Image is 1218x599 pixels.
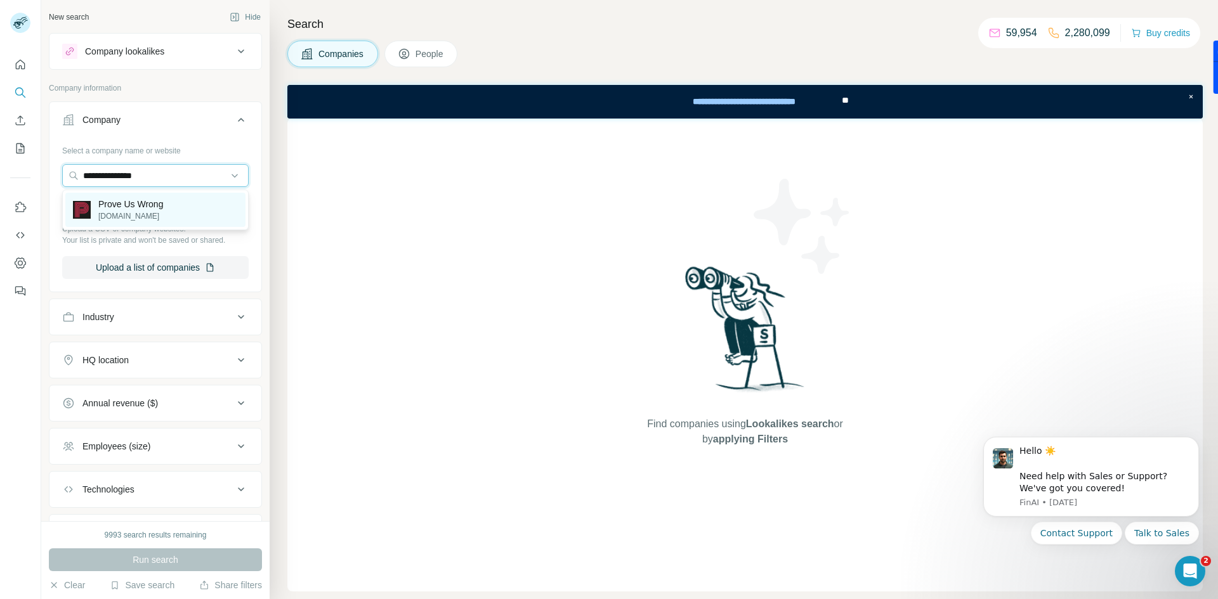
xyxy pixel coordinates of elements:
button: Save search [110,579,174,591]
button: Clear [49,579,85,591]
button: Search [10,81,30,104]
span: Lookalikes search [746,418,834,429]
h4: Search [287,15,1203,33]
button: Dashboard [10,252,30,274]
button: My lists [10,137,30,160]
button: Feedback [10,280,30,302]
button: Quick start [10,53,30,76]
button: Technologies [49,474,261,505]
button: Employees (size) [49,431,261,461]
button: HQ location [49,345,261,375]
p: Company information [49,82,262,94]
img: Surfe Illustration - Woman searching with binoculars [679,263,811,404]
div: Select a company name or website [62,140,249,157]
img: Prove Us Wrong [73,201,91,219]
button: Industry [49,302,261,332]
span: Find companies using or by [643,416,846,447]
p: Prove Us Wrong [98,198,163,210]
button: Company [49,105,261,140]
span: applying Filters [713,434,788,444]
p: 2,280,099 [1065,25,1110,41]
div: Company [82,113,121,126]
p: Your list is private and won't be saved or shared. [62,235,249,246]
img: Surfe Illustration - Stars [745,169,860,283]
div: Company lookalikes [85,45,164,58]
div: HQ location [82,354,129,366]
div: Industry [82,311,114,323]
button: Share filters [199,579,262,591]
div: Technologies [82,483,134,496]
span: 2 [1201,556,1211,566]
button: Company lookalikes [49,36,261,67]
div: Employees (size) [82,440,150,453]
p: [DOMAIN_NAME] [98,210,163,222]
span: Companies [318,48,365,60]
button: Upload a list of companies [62,256,249,279]
button: Enrich CSV [10,109,30,132]
button: Hide [221,8,270,27]
div: Annual revenue ($) [82,397,158,409]
iframe: Banner [287,85,1203,119]
button: Buy credits [1131,24,1190,42]
div: 9993 search results remaining [105,529,207,541]
p: 59,954 [1006,25,1037,41]
button: Keywords [49,517,261,548]
button: Annual revenue ($) [49,388,261,418]
iframe: Intercom live chat [1175,556,1205,586]
span: People [416,48,445,60]
button: Use Surfe API [10,224,30,247]
button: Use Surfe on LinkedIn [10,196,30,219]
iframe: Intercom notifications message [964,421,1218,593]
div: New search [49,11,89,23]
